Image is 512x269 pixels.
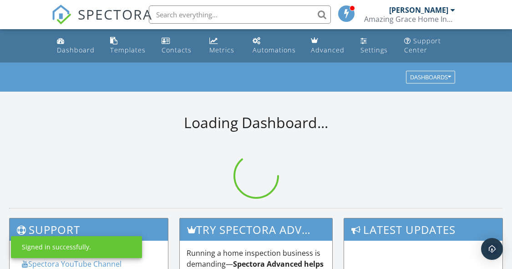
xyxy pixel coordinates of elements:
[22,259,122,269] a: Spectora YouTube Channel
[51,12,152,31] a: SPECTORA
[158,33,198,59] a: Contacts
[404,36,441,54] div: Support Center
[209,46,234,54] div: Metrics
[180,218,333,241] h3: Try spectora advanced [DATE]
[249,33,300,59] a: Automations (Basic)
[206,33,242,59] a: Metrics
[78,5,152,24] span: SPECTORA
[389,5,448,15] div: [PERSON_NAME]
[307,33,350,59] a: Advanced
[406,71,455,84] button: Dashboards
[253,46,296,54] div: Automations
[344,218,502,241] h3: Latest Updates
[53,33,99,59] a: Dashboard
[400,33,459,59] a: Support Center
[110,46,146,54] div: Templates
[360,46,388,54] div: Settings
[57,46,95,54] div: Dashboard
[481,238,503,260] div: Open Intercom Messenger
[22,243,91,252] div: Signed in successfully.
[162,46,192,54] div: Contacts
[10,218,168,241] h3: Support
[364,15,455,24] div: Amazing Grace Home Inspection, LLC
[410,74,451,81] div: Dashboards
[106,33,151,59] a: Templates
[149,5,331,24] input: Search everything...
[51,5,71,25] img: The Best Home Inspection Software - Spectora
[311,46,345,54] div: Advanced
[357,33,393,59] a: Settings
